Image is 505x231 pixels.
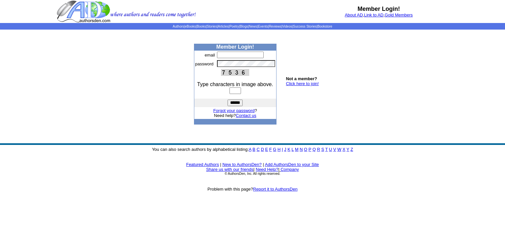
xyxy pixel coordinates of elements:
[236,113,256,118] a: Contact us
[286,81,319,86] a: Click here to join!
[220,162,221,167] font: |
[318,25,332,28] a: Bookstore
[263,162,264,167] font: |
[295,147,299,152] a: M
[364,12,383,17] a: Link to AD
[308,147,311,152] a: P
[240,25,248,28] a: Blogs
[218,25,229,28] a: Articles
[249,25,257,28] a: News
[385,12,413,17] a: Gold Members
[258,25,268,28] a: Events
[280,167,299,172] a: Company
[249,147,252,152] a: A
[206,167,253,172] a: Share us with our friends
[256,147,259,152] a: C
[213,108,257,113] font: ?
[286,76,317,81] b: Not a member?
[173,25,332,28] span: | | | | | | | | | | | |
[343,147,346,152] a: X
[284,147,286,152] a: J
[197,81,273,87] font: Type characters in image above.
[152,147,353,152] font: You can also search authors by alphabetical listing:
[273,147,276,152] a: G
[195,61,214,66] font: password
[185,25,196,28] a: eBooks
[282,25,292,28] a: Videos
[282,147,283,152] a: I
[312,147,316,152] a: Q
[347,147,349,152] a: Y
[278,167,299,172] font: |
[350,147,353,152] a: Z
[269,147,272,152] a: F
[197,25,206,28] a: Books
[186,162,219,167] a: Featured Authors
[253,167,254,172] font: |
[213,108,255,113] a: Forgot your password
[256,167,278,172] a: Need Help?
[252,147,255,152] a: B
[358,6,400,12] b: Member Login!
[269,25,281,28] a: Reviews
[304,147,307,152] a: O
[293,25,317,28] a: Success Stories
[265,147,268,152] a: E
[333,147,336,152] a: V
[329,147,332,152] a: U
[292,147,294,152] a: L
[221,69,249,76] img: This Is CAPTCHA Image
[277,147,280,152] a: H
[253,187,298,192] a: Report it to AuthorsDen
[173,25,184,28] a: Authors
[287,147,290,152] a: K
[207,25,217,28] a: Stories
[261,147,264,152] a: D
[345,12,413,17] font: , ,
[205,53,215,58] font: email
[223,162,262,167] a: New to AuthorsDen?
[321,147,324,152] a: S
[345,12,363,17] a: About AD
[317,147,320,152] a: R
[207,187,298,192] font: Problem with this page?
[337,147,341,152] a: W
[300,147,303,152] a: N
[214,113,256,118] font: Need help?
[225,172,280,175] font: © AuthorsDen, Inc. All rights reserved.
[325,147,328,152] a: T
[229,25,239,28] a: Poetry
[265,162,319,167] a: Add AuthorsDen to your Site
[216,44,254,50] b: Member Login!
